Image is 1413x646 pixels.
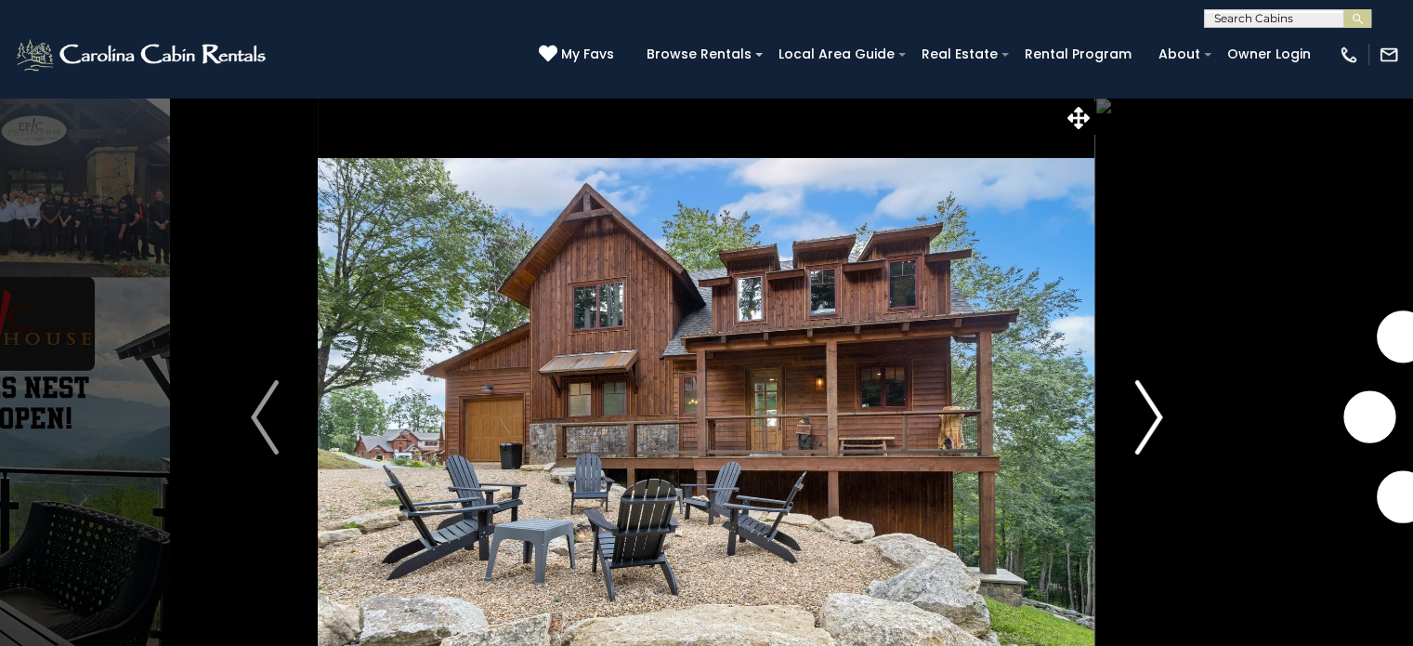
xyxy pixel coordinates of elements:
[561,45,614,64] span: My Favs
[14,36,271,73] img: White-1-2.png
[769,40,904,69] a: Local Area Guide
[1149,40,1210,69] a: About
[1218,40,1320,69] a: Owner Login
[912,40,1007,69] a: Real Estate
[1134,380,1162,455] img: arrow
[251,380,279,455] img: arrow
[637,40,761,69] a: Browse Rentals
[1379,45,1399,65] img: mail-regular-white.png
[539,45,619,65] a: My Favs
[1015,40,1141,69] a: Rental Program
[1339,45,1359,65] img: phone-regular-white.png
